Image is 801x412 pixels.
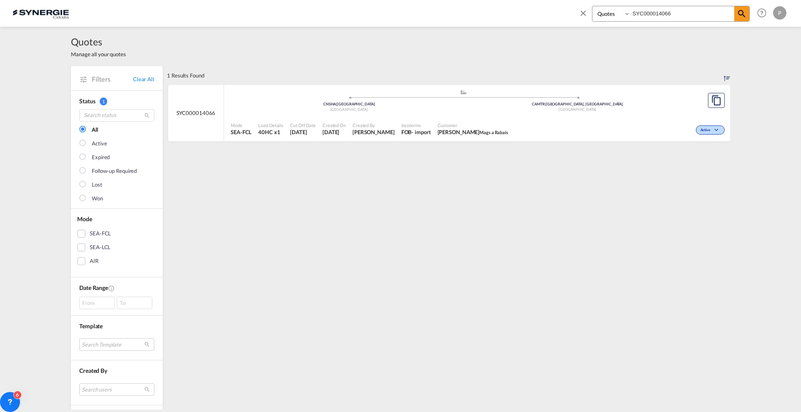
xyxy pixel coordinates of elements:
[90,243,111,252] div: SEA-LCL
[92,195,103,203] div: Won
[700,127,713,133] span: Active
[713,128,723,132] md-icon: icon-chevron-down
[336,102,337,106] span: |
[411,128,431,136] div: - import
[167,66,204,85] div: 1 Results Found
[92,75,133,84] span: Filters
[133,75,154,83] a: Clear All
[79,284,108,291] span: Date Range
[479,130,508,135] span: Mags a Rabais
[630,6,734,21] input: Enter Quotation Number
[90,257,98,265] div: AIR
[79,97,154,105] div: Status 1
[401,128,412,136] div: FOB
[438,122,508,128] span: Customer
[79,322,103,330] span: Template
[401,128,431,136] div: FOB import
[696,125,725,135] div: Change Status Here
[71,35,126,48] span: Quotes
[90,230,111,238] div: SEA-FCL
[737,9,747,19] md-icon: icon-magnify
[458,90,469,94] md-icon: assets/icons/custom/ship-fill.svg
[708,93,725,108] button: Copy Quote
[144,112,150,119] md-icon: icon-magnify
[290,128,316,136] span: 14 Aug 2025
[401,122,431,128] span: Incoterms
[773,6,786,20] div: P
[71,50,126,58] span: Manage all your quotes
[322,128,346,136] span: 14 Aug 2025
[231,128,252,136] span: SEA-FCL
[724,66,730,85] div: Sort by: Created On
[734,6,749,21] span: icon-magnify
[176,109,216,117] span: SYC000014066
[330,107,368,112] span: [GEOGRAPHIC_DATA]
[532,102,623,106] span: CAMTR [GEOGRAPHIC_DATA], [GEOGRAPHIC_DATA]
[323,102,375,106] span: CNSHA [GEOGRAPHIC_DATA]
[77,257,156,265] md-checkbox: AIR
[79,367,107,374] span: Created By
[92,153,110,162] div: Expired
[353,122,395,128] span: Created By
[755,6,773,21] div: Help
[92,167,137,175] div: Follow-up Required
[79,297,115,309] div: From
[117,297,152,309] div: To
[755,6,769,20] span: Help
[258,122,283,128] span: Load Details
[108,285,115,292] md-icon: Created On
[92,126,98,134] div: All
[559,107,596,112] span: [GEOGRAPHIC_DATA]
[168,85,730,142] div: SYC000014066 assets/icons/custom/ship-fill.svgassets/icons/custom/roll-o-plane.svgOriginShanghai ...
[258,128,283,136] span: 40HC x 1
[77,243,156,252] md-checkbox: SEA-LCL
[231,122,252,128] span: Mode
[438,128,508,136] span: Ludovic Leconte Mags a Rabais
[545,102,546,106] span: |
[77,215,92,222] span: Mode
[79,297,154,309] span: From To
[579,6,592,26] span: icon-close
[92,181,102,189] div: Lost
[711,95,721,105] md-icon: assets/icons/custom/copyQuote.svg
[579,8,588,17] md-icon: icon-close
[100,97,107,105] span: 1
[13,4,69,22] img: 1f56c880d42311ef80fc7dca854c8e59.png
[353,128,395,136] span: Pablo Gomez Saldarriaga
[92,140,107,148] div: Active
[322,122,346,128] span: Created On
[79,97,95,105] span: Status
[77,230,156,238] md-checkbox: SEA-FCL
[290,122,316,128] span: Cut Off Date
[79,109,154,122] input: Search status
